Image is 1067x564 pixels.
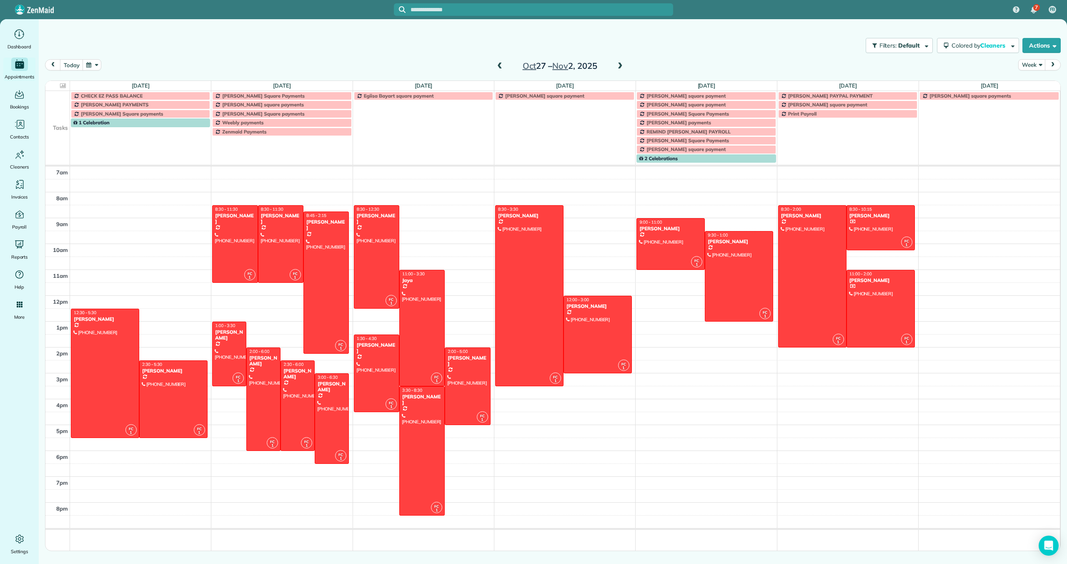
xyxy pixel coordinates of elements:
span: [PERSON_NAME] PAYPAL PAYMENT [788,93,873,99]
span: FC [434,375,439,379]
div: [PERSON_NAME] [249,355,278,367]
span: 2:30 - 5:30 [142,362,162,367]
span: 1:00 - 3:30 [215,323,235,328]
span: Invoices [11,193,28,201]
span: [PERSON_NAME] square payments [222,101,304,108]
span: 11:00 - 3:30 [402,271,425,277]
a: Bookings [3,88,35,111]
span: 9am [56,221,68,227]
span: Cleaners [980,42,1007,49]
div: [PERSON_NAME] [707,239,771,244]
small: 1 [290,274,301,282]
span: Zenmaid Payments [222,128,266,135]
span: Oct [523,60,536,71]
span: Nov [552,60,568,71]
small: 1 [301,442,312,450]
span: [PERSON_NAME] Square Payments [646,111,729,117]
span: FC [293,271,298,276]
span: 2 Celebrations [639,155,678,161]
span: 1 Celebration [73,119,110,126]
div: [PERSON_NAME] [283,368,312,380]
span: 12pm [53,298,68,305]
span: 9:30 - 1:00 [708,232,728,238]
div: 7 unread notifications [1025,1,1042,19]
span: FC [621,362,626,366]
small: 1 [386,403,396,411]
span: FC [338,342,343,347]
span: 6pm [56,453,68,460]
span: 8pm [56,505,68,512]
span: [PERSON_NAME] square payment [646,146,726,152]
a: Payroll [3,208,35,231]
small: 1 [336,455,346,463]
span: 8:30 - 11:30 [215,206,238,212]
div: Jaya [402,277,442,283]
small: 1 [902,338,912,346]
span: Help [15,283,25,291]
span: Egiisa Bayart square payment [364,93,434,99]
span: FC [389,400,393,405]
button: Filters: Default [866,38,933,53]
small: 1 [477,416,488,424]
span: Payroll [12,223,27,231]
div: [PERSON_NAME] [142,368,205,374]
span: 11:00 - 2:00 [849,271,872,277]
div: [PERSON_NAME] [215,329,244,341]
span: [PERSON_NAME] Square Payments [222,93,305,99]
small: 1 [902,241,912,249]
span: 2:00 - 6:00 [249,349,269,354]
span: Default [898,42,920,49]
div: [PERSON_NAME] [356,342,397,354]
span: 8:45 - 2:15 [306,213,326,218]
h2: 27 – 2, 2025 [508,61,612,70]
span: 10am [53,247,68,253]
span: 8:30 - 3:30 [498,206,518,212]
small: 1 [760,312,770,320]
small: 1 [267,442,278,450]
span: [PERSON_NAME] square payments [929,93,1011,99]
span: FC [836,336,841,340]
span: FB [1050,6,1055,13]
small: 1 [431,377,442,385]
span: Cleaners [10,163,29,171]
span: REMIND [PERSON_NAME] PAYROLL [646,128,731,135]
span: Dashboard [8,43,31,51]
a: Reports [3,238,35,261]
div: [PERSON_NAME] [73,316,137,322]
a: [DATE] [273,82,291,89]
span: 2:00 - 5:00 [448,349,468,354]
span: Print Payroll [788,111,817,117]
span: Reports [11,253,28,261]
div: [PERSON_NAME] [402,394,442,406]
span: [PERSON_NAME] square payment [788,101,867,108]
div: [PERSON_NAME] [639,226,702,232]
span: FC [338,452,343,457]
span: [PERSON_NAME] PAYMENTS [81,101,149,108]
span: 9:00 - 11:00 [639,219,662,225]
span: FC [904,336,909,340]
span: 12:00 - 3:00 [566,297,589,302]
span: FC [270,439,275,444]
span: [PERSON_NAME] square payment [646,93,726,99]
span: 3pm [56,376,68,383]
small: 1 [336,345,346,352]
span: FC [553,375,558,379]
span: FC [197,426,202,431]
span: [PERSON_NAME] Square payments [81,111,163,117]
span: [PERSON_NAME] Square Payments [646,137,729,144]
button: Actions [1022,38,1061,53]
span: 1:30 - 4:30 [357,336,377,341]
a: Filters: Default [862,38,933,53]
a: [DATE] [556,82,574,89]
div: [PERSON_NAME] [781,213,844,219]
div: [PERSON_NAME] [849,213,912,219]
div: [PERSON_NAME] [215,213,255,225]
div: [PERSON_NAME] [447,355,488,367]
small: 1 [386,300,396,307]
a: Settings [3,532,35,556]
a: [DATE] [839,82,857,89]
small: 1 [431,506,442,514]
span: FC [304,439,309,444]
span: 7 [1035,4,1038,11]
span: 11am [53,272,68,279]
